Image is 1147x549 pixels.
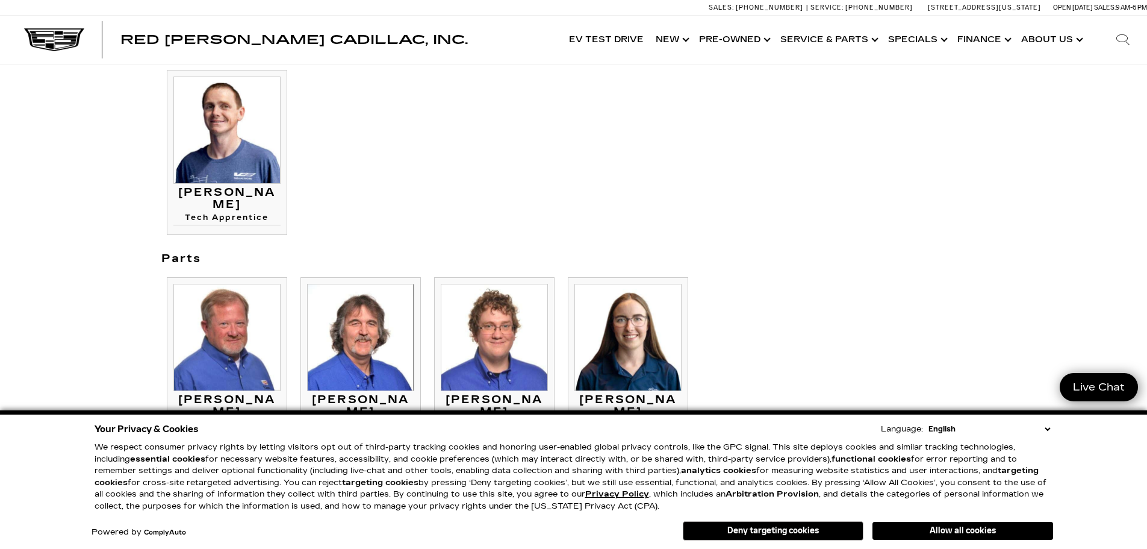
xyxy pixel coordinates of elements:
[95,466,1039,488] strong: targeting cookies
[736,4,803,11] span: [PHONE_NUMBER]
[1094,4,1116,11] span: Sales:
[709,4,806,11] a: Sales: [PHONE_NUMBER]
[845,4,913,11] span: [PHONE_NUMBER]
[144,529,186,536] a: ComplyAuto
[574,394,682,418] h3: [PERSON_NAME]
[881,425,923,433] div: Language:
[130,454,205,464] strong: essential cookies
[161,253,705,265] h3: Parts
[1053,4,1093,11] span: Open [DATE]
[563,16,650,64] a: EV Test Drive
[882,16,951,64] a: Specials
[1067,380,1131,394] span: Live Chat
[95,442,1053,512] p: We respect consumer privacy rights by letting visitors opt out of third-party tracking cookies an...
[92,529,186,536] div: Powered by
[342,478,418,488] strong: targeting cookies
[24,28,84,51] img: Cadillac Dark Logo with Cadillac White Text
[726,489,819,499] strong: Arbitration Provision
[1060,373,1138,401] a: Live Chat
[831,454,911,464] strong: functional cookies
[307,394,414,418] h3: [PERSON_NAME]
[120,33,468,47] span: Red [PERSON_NAME] Cadillac, Inc.
[173,214,281,225] h4: Tech Apprentice
[774,16,882,64] a: Service & Parts
[650,16,693,64] a: New
[681,466,756,475] strong: analytics cookies
[173,187,281,211] h3: [PERSON_NAME]
[1015,16,1087,64] a: About Us
[925,423,1053,435] select: Language Select
[951,16,1015,64] a: Finance
[1099,16,1147,64] div: Search
[806,4,916,11] a: Service: [PHONE_NUMBER]
[120,34,468,46] a: Red [PERSON_NAME] Cadillac, Inc.
[709,4,734,11] span: Sales:
[173,394,281,418] h3: [PERSON_NAME]
[810,4,844,11] span: Service:
[585,489,649,499] u: Privacy Policy
[693,16,774,64] a: Pre-Owned
[928,4,1041,11] a: [STREET_ADDRESS][US_STATE]
[872,522,1053,540] button: Allow all cookies
[683,521,863,541] button: Deny targeting cookies
[95,421,199,438] span: Your Privacy & Cookies
[1116,4,1147,11] span: 9 AM-6 PM
[441,394,548,418] h3: [PERSON_NAME]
